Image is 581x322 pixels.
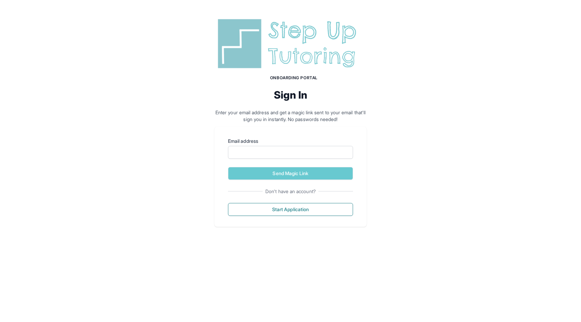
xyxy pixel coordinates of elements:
label: Email address [228,138,353,145]
button: Send Magic Link [228,167,353,180]
span: Don't have an account? [263,188,318,195]
h2: Sign In [214,89,367,101]
h1: Onboarding Portal [221,75,367,81]
p: Enter your email address and get a magic link sent to your email that'll sign you in instantly. N... [214,109,367,123]
img: Step Up Tutoring horizontal logo [214,16,367,71]
button: Start Application [228,203,353,216]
